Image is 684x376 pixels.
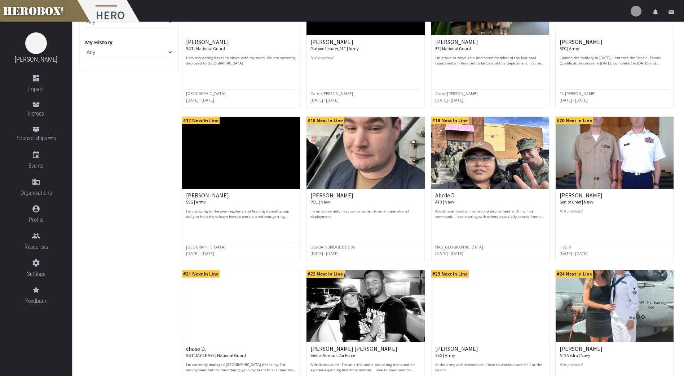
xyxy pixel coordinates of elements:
[186,192,296,205] h6: [PERSON_NAME]
[560,199,593,205] small: Senior Chief | Navy
[435,46,471,51] small: E7 | National Guard
[560,244,571,250] small: HSC-9
[186,39,296,52] h6: [PERSON_NAME]
[186,346,296,358] h6: chase D.
[186,97,214,103] small: [DATE] - [DATE]
[186,244,226,250] small: [GEOGRAPHIC_DATA]
[310,39,420,52] h6: [PERSON_NAME]
[435,244,483,250] small: NAS [GEOGRAPHIC_DATA]
[560,97,588,103] small: [DATE] - [DATE]
[560,46,579,51] small: SFC | Army
[310,97,339,103] small: [DATE] - [DATE]
[431,270,469,278] span: #23 Next In Line
[186,91,226,96] small: [GEOGRAPHIC_DATA]
[431,116,550,261] a: #19 Next In Line Abcde D. AT3 | Navy About to embark on my second deployment with my first comman...
[306,117,344,124] span: #18 Next In Line
[306,270,344,278] span: #22 Next In Line
[182,117,220,124] span: #17 Next In Line
[310,353,355,358] small: Senior Airman | Air Force
[555,116,674,261] a: #20 Next In Line [PERSON_NAME] Senior Chief | Navy Not provided HSC-9 [DATE] - [DATE]
[306,116,425,261] a: #18 Next In Line [PERSON_NAME] PO1 | Navy Im an active duty navy sailor currently on an operation...
[182,116,300,261] a: #17 Next In Line [PERSON_NAME] SSG | Army I enjoy going to the gym regularly and leading a small ...
[556,270,593,278] span: #24 Next In Line
[310,244,355,250] small: USS BAINBRIDGE DDG96
[435,251,463,256] small: [DATE] - [DATE]
[310,55,420,66] p: Not provided
[431,117,469,124] span: #19 Next In Line
[186,353,246,358] small: SGT DAY CHASE | National Guard
[310,192,420,205] h6: [PERSON_NAME]
[435,91,478,96] small: Camp [PERSON_NAME]
[310,251,339,256] small: [DATE] - [DATE]
[556,117,593,124] span: #20 Next In Line
[186,46,225,51] small: SGT | National Guard
[25,32,47,54] img: image
[560,362,670,373] p: Not provided
[310,91,353,96] small: Camp [PERSON_NAME]
[560,39,670,52] h6: [PERSON_NAME]
[310,46,359,51] small: Platoon Leader, 2LT | Army
[435,199,454,205] small: AT3 | Navy
[182,270,220,278] span: #21 Next In Line
[652,9,659,15] i: notifications
[186,251,214,256] small: [DATE] - [DATE]
[186,362,296,373] p: I'm currently deployed [GEOGRAPHIC_DATA] this is my 3rd deployment but for the other guys in my t...
[85,38,112,46] label: My History
[310,209,420,219] p: Im an active duty navy sailor currently on an operational deployment
[186,199,206,205] small: SSG | Army
[435,346,545,358] h6: [PERSON_NAME]
[47,136,56,141] small: BETA
[560,346,670,358] h6: [PERSON_NAME]
[186,209,296,219] p: I enjoy going to the gym regularly and leading a small group daily to help them learn how to work...
[631,6,641,17] img: user-image
[435,209,545,219] p: About to embark on my second deployment with my first command. I love sharing with others especia...
[560,353,590,358] small: AT2 Vedra | Navy
[435,97,463,103] small: [DATE] - [DATE]
[435,353,455,358] small: SSG | Army
[560,91,596,96] small: Ft. [PERSON_NAME]
[310,346,420,358] h6: [PERSON_NAME] [PERSON_NAME]
[435,55,545,66] p: I’m proud to serve as a dedicated member of the National Guard and am honored to be part of this ...
[310,199,330,205] small: PO1 | Navy
[186,55,296,66] p: I am requesting boxes to share with my team. We are currently deployed to [GEOGRAPHIC_DATA].
[668,9,675,15] i: email
[560,192,670,205] h6: [PERSON_NAME]
[560,209,670,219] p: Not provided
[560,55,670,66] p: I joined the military in [DATE], i entered the Special Forces Qualification course in [DATE], com...
[560,251,588,256] small: [DATE] - [DATE]
[15,55,57,63] a: [PERSON_NAME]
[435,39,545,52] h6: [PERSON_NAME]
[310,362,420,373] p: A little about me: I’m an artist and a proud dog mom and an excited expecting first-time mother. ...
[435,362,545,373] p: in the army and in overseas. i love to workout and chill at the beach.
[435,192,545,205] h6: Abcde D.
